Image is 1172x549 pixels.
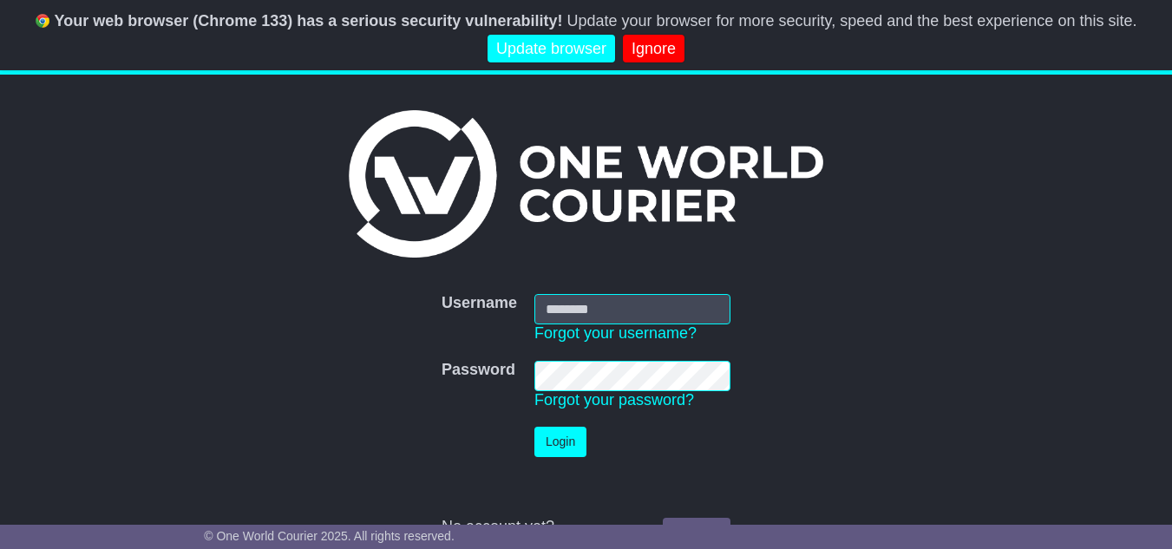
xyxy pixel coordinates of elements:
label: Password [442,361,515,380]
span: © One World Courier 2025. All rights reserved. [204,529,455,543]
img: One World [349,110,822,258]
button: Login [534,427,586,457]
a: Register [663,518,730,548]
div: No account yet? [442,518,730,537]
span: Update your browser for more security, speed and the best experience on this site. [566,12,1136,29]
label: Username [442,294,517,313]
a: Ignore [623,35,684,63]
b: Your web browser (Chrome 133) has a serious security vulnerability! [55,12,563,29]
a: Forgot your password? [534,391,694,408]
a: Forgot your username? [534,324,697,342]
a: Update browser [488,35,615,63]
